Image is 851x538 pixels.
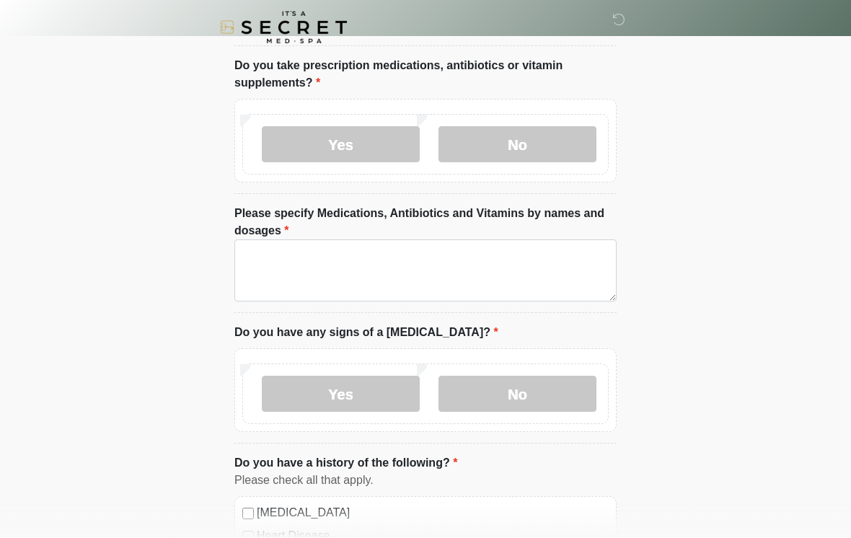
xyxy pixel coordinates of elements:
[262,376,420,412] label: Yes
[220,11,347,43] img: It's A Secret Med Spa Logo
[234,324,498,341] label: Do you have any signs of a [MEDICAL_DATA]?
[438,126,596,162] label: No
[438,376,596,412] label: No
[262,126,420,162] label: Yes
[242,508,254,519] input: [MEDICAL_DATA]
[234,454,457,472] label: Do you have a history of the following?
[234,205,617,239] label: Please specify Medications, Antibiotics and Vitamins by names and dosages
[257,504,609,521] label: [MEDICAL_DATA]
[234,57,617,92] label: Do you take prescription medications, antibiotics or vitamin supplements?
[234,472,617,489] div: Please check all that apply.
